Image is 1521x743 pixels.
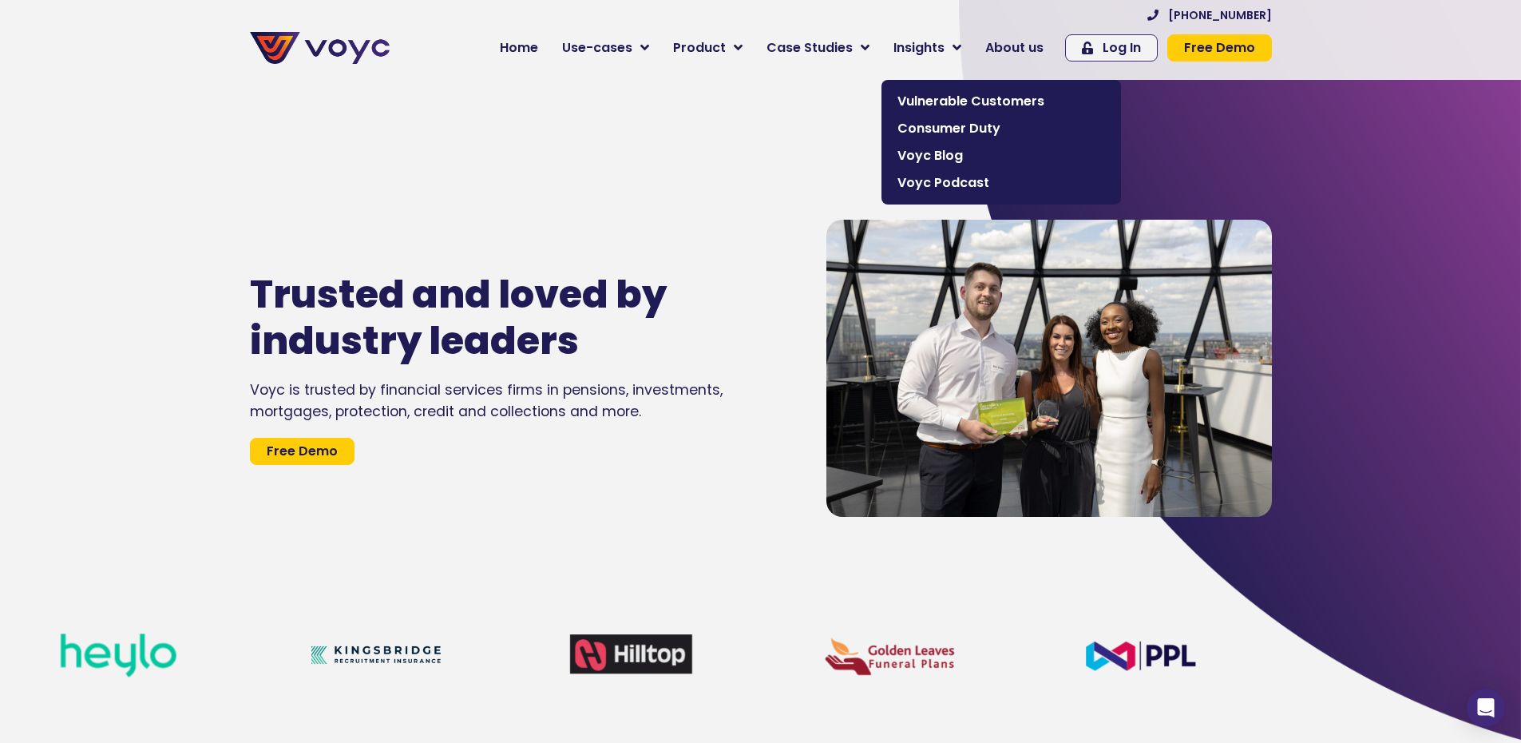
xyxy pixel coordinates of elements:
img: voyc-full-logo [250,32,390,64]
div: Voyc is trusted by financial services firms in pensions, investments, mortgages, protection, cred... [250,379,778,422]
a: Voyc Blog [889,142,1113,169]
span: Use-cases [562,38,632,58]
span: About us [985,38,1044,58]
span: Voyc Blog [897,146,1105,165]
span: Free Demo [1184,42,1255,54]
a: [PHONE_NUMBER] [1147,10,1272,21]
a: Use-cases [550,32,661,64]
span: [PHONE_NUMBER] [1168,10,1272,21]
span: Voyc Podcast [897,173,1105,193]
a: Home [488,32,550,64]
a: About us [973,32,1056,64]
h1: Trusted and loved by industry leaders [250,272,731,364]
a: Voyc Podcast [889,169,1113,197]
a: Case Studies [755,32,881,64]
span: Vulnerable Customers [897,92,1105,111]
a: Insights [881,32,973,64]
span: Log In [1103,42,1141,54]
span: Free Demo [267,445,338,458]
div: Open Intercom Messenger [1467,689,1505,727]
span: Case Studies [766,38,853,58]
a: Free Demo [250,438,355,465]
a: Free Demo [1167,34,1272,62]
span: Product [673,38,726,58]
span: Home [500,38,538,58]
a: Log In [1065,34,1158,62]
a: Consumer Duty [889,115,1113,142]
a: Product [661,32,755,64]
a: Vulnerable Customers [889,88,1113,115]
span: Consumer Duty [897,119,1105,138]
span: Insights [893,38,945,58]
